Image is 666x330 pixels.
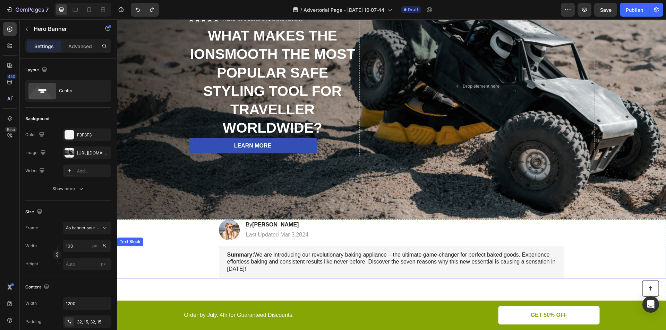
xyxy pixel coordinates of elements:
button: Show more [25,182,111,195]
p: GET 50% OFF [414,292,451,300]
div: Publish [626,6,643,14]
label: Frame [25,225,38,231]
button: % [91,242,99,250]
p: We are introducing our revolutionary baking appliance – the ultimate game-changer for perfect bak... [110,232,439,253]
div: F3F3F3 [77,132,110,138]
div: Layout [25,65,49,75]
div: Size [25,207,44,217]
button: px [100,242,109,250]
div: Drop element here [346,64,383,70]
div: % [102,243,106,249]
strong: LEARN MORE [117,123,155,129]
div: Undo/Redo [131,3,159,17]
div: Video [25,166,46,176]
button: As banner source [63,222,111,234]
div: Open Intercom Messenger [642,296,659,313]
strong: [PERSON_NAME] [135,202,182,208]
div: [URL][DOMAIN_NAME] [77,150,110,156]
label: Height [25,261,38,267]
div: px [92,243,97,249]
span: / [300,6,302,14]
div: Image [25,148,47,158]
a: GET 50% OFF [382,287,483,305]
button: 7 [3,3,52,17]
iframe: Design area [117,19,666,330]
strong: WHAT MAKES THE IONSMOOTH THE MOST POPULAR SAFE STYLING TOOL FOR TRAVELLER WORLDWIDE? [73,8,238,116]
span: Advertorial Page - [DATE] 10:07:44 [304,6,384,14]
span: As banner source [66,225,100,231]
input: Auto [63,297,111,310]
div: Content [25,283,51,292]
div: 450 [7,74,17,79]
div: Background [25,116,49,122]
input: px% [63,240,111,252]
label: Width [25,243,37,249]
button: Save [594,3,617,17]
img: gempages_586506236850078411-0fa52e0a-a673-453a-af8a-782cdc358bad.webp [102,200,123,221]
input: px [63,258,111,270]
span: px [101,261,106,266]
span: Save [600,7,612,13]
div: Add... [77,168,110,174]
h2: By [128,201,193,210]
p: Settings [34,43,54,50]
div: Width [25,300,37,306]
div: Beta [5,127,17,132]
div: Center [59,83,101,99]
span: Draft [408,7,418,13]
div: Color [25,130,46,140]
div: Text Block [1,219,25,225]
button: <p><strong>LEARN MORE</strong></p> [72,119,200,134]
p: Advanced [68,43,92,50]
strong: Summary: [110,232,137,238]
button: Publish [620,3,649,17]
div: Padding [25,319,41,325]
p: 7 [45,6,49,14]
div: Show more [52,185,85,192]
div: 32, 15, 32, 15 [77,319,110,325]
p: Last Updated Mar 3.2024 [129,212,192,219]
p: Hero Banner [34,25,93,33]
